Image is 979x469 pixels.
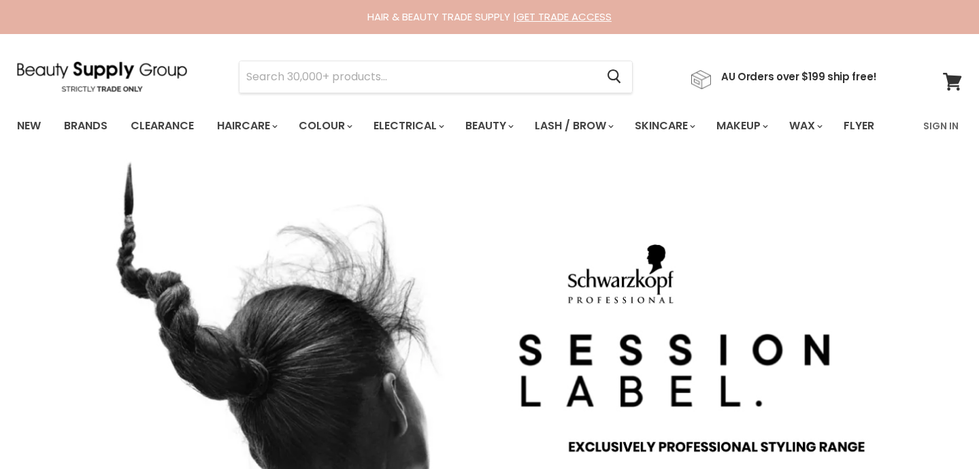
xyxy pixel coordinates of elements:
[706,112,776,140] a: Makeup
[455,112,522,140] a: Beauty
[239,61,633,93] form: Product
[596,61,632,93] button: Search
[915,112,967,140] a: Sign In
[911,405,965,455] iframe: Gorgias live chat messenger
[7,112,51,140] a: New
[625,112,703,140] a: Skincare
[779,112,831,140] a: Wax
[288,112,361,140] a: Colour
[525,112,622,140] a: Lash / Brow
[516,10,612,24] a: GET TRADE ACCESS
[833,112,884,140] a: Flyer
[54,112,118,140] a: Brands
[239,61,596,93] input: Search
[7,106,900,146] ul: Main menu
[363,112,452,140] a: Electrical
[207,112,286,140] a: Haircare
[120,112,204,140] a: Clearance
